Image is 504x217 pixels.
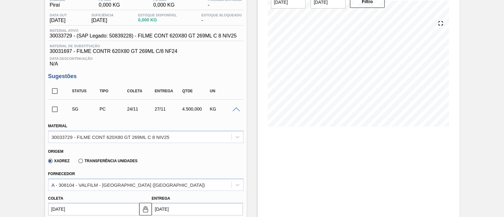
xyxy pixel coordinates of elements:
[71,106,101,111] div: Sugestão Criada
[52,134,169,140] div: 30033729 - FILME CONT 620X80 GT 269ML C 8 NIV25
[181,89,211,93] div: Qtde
[52,182,205,187] div: A - 308104 - VALFILM - [GEOGRAPHIC_DATA] ([GEOGRAPHIC_DATA])
[50,13,67,17] span: Data out
[48,196,63,201] label: Coleta
[48,172,75,176] label: Fornecedor
[153,2,175,8] span: 0,000 KG
[50,33,237,39] span: 30033729 - (SAP Legado: 50839228) - FILME CONT 620X80 GT 269ML C 8 NIV25
[91,13,113,17] span: Suficiência
[50,29,237,32] span: Material ativo
[48,159,70,163] label: Xadrez
[138,13,177,17] span: Estoque Disponível
[71,89,101,93] div: Status
[181,106,211,111] div: 4.500,000
[152,196,170,201] label: Entrega
[48,54,243,67] div: N/A
[208,89,238,93] div: UN
[208,106,238,111] div: KG
[98,106,128,111] div: Pedido de Compra
[48,73,243,80] h3: Sugestões
[78,159,137,163] label: Transferência Unidades
[50,44,242,48] span: Material de Substituição
[138,18,177,22] span: 0,000 KG
[126,89,156,93] div: Coleta
[91,18,113,23] span: [DATE]
[50,18,67,23] span: [DATE]
[200,13,243,23] div: -
[48,203,139,215] input: dd/mm/yyyy
[142,205,149,213] img: locked
[98,89,128,93] div: Tipo
[48,149,64,154] label: Origem
[152,203,243,215] input: dd/mm/yyyy
[139,203,152,215] button: locked
[153,106,183,111] div: 27/11/2025
[48,124,67,128] label: Material
[50,57,242,60] span: Data Descontinuação
[201,13,242,17] span: Estoque Bloqueado
[50,2,66,8] span: Piraí
[50,49,242,54] span: 30031697 - FILME CONTR 620X80 GT 269ML C/8 NF24
[126,106,156,111] div: 24/11/2025
[99,2,120,8] span: 0,000 KG
[153,89,183,93] div: Entrega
